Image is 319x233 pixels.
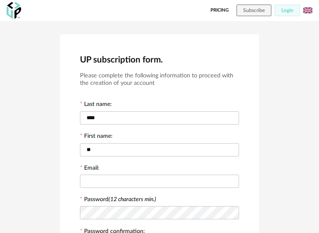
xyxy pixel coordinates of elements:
[7,2,21,19] img: OXP
[84,197,156,202] label: Password
[275,5,300,16] button: Login
[281,8,293,13] span: Login
[210,5,229,16] a: Pricing
[303,6,312,15] img: us
[80,54,239,65] h2: UP subscription form.
[243,8,265,13] span: Subscribe
[80,133,113,141] label: First name:
[80,101,112,109] label: Last name:
[237,5,271,16] button: Subscribe
[80,165,99,173] label: Email:
[109,197,156,202] i: (12 characters min.)
[80,72,239,87] h3: Please complete the following information to proceed with the creation of your account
